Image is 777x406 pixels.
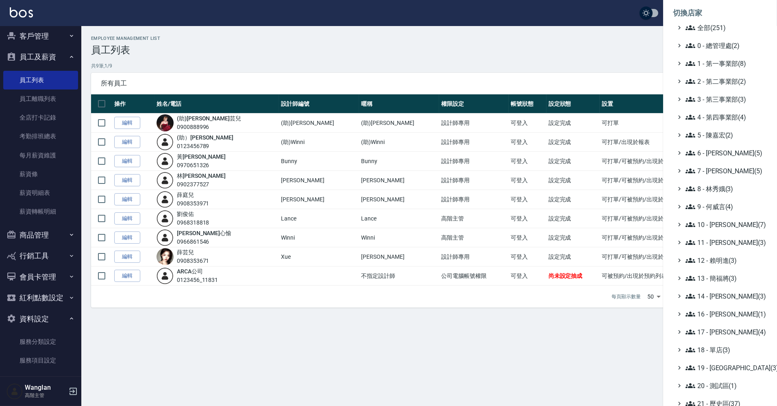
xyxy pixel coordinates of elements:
[686,59,764,68] span: 1 - 第一事業部(8)
[686,255,764,265] span: 12 - 賴明進(3)
[686,166,764,176] span: 7 - [PERSON_NAME](5)
[686,184,764,194] span: 8 - 林秀娥(3)
[686,148,764,158] span: 6 - [PERSON_NAME](5)
[686,345,764,355] span: 18 - 單店(3)
[686,363,764,373] span: 19 - [GEOGRAPHIC_DATA](3)
[686,327,764,337] span: 17 - [PERSON_NAME](4)
[686,273,764,283] span: 13 - 簡福將(3)
[686,41,764,50] span: 0 - 總管理處(2)
[686,238,764,247] span: 11 - [PERSON_NAME](3)
[686,202,764,212] span: 9 - 何威言(4)
[686,291,764,301] span: 14 - [PERSON_NAME](3)
[686,309,764,319] span: 16 - [PERSON_NAME](1)
[686,23,764,33] span: 全部(251)
[673,3,767,23] li: 切換店家
[686,112,764,122] span: 4 - 第四事業部(4)
[686,381,764,391] span: 20 - 測試區(1)
[686,94,764,104] span: 3 - 第三事業部(3)
[686,76,764,86] span: 2 - 第二事業部(2)
[686,130,764,140] span: 5 - 陳嘉宏(2)
[686,220,764,229] span: 10 - [PERSON_NAME](7)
